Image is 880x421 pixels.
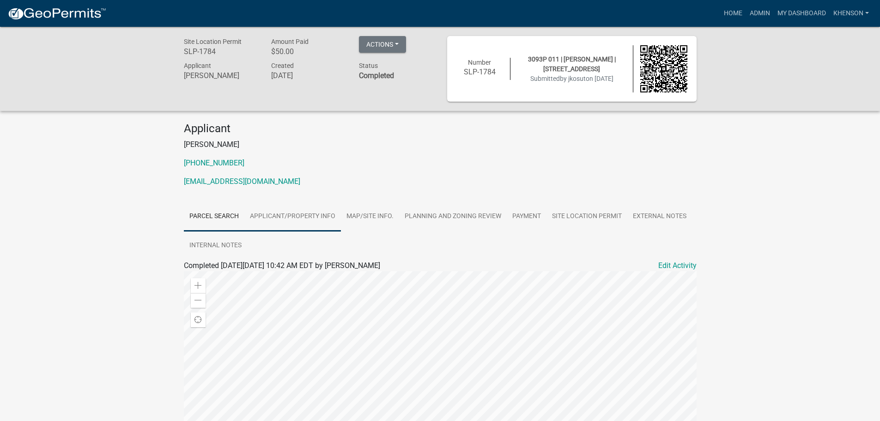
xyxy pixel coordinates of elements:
span: Submitted on [DATE] [530,75,613,82]
div: Find my location [191,312,206,327]
span: Completed [DATE][DATE] 10:42 AM EDT by [PERSON_NAME] [184,261,380,270]
a: Payment [507,202,546,232]
div: Zoom out [191,293,206,308]
img: QR code [640,45,687,92]
a: khenson [830,5,873,22]
p: [PERSON_NAME] [184,139,697,150]
a: Applicant/Property Info [244,202,341,232]
h6: SLP-1784 [456,67,504,76]
a: [PHONE_NUMBER] [184,159,244,167]
h6: $50.00 [271,47,345,56]
span: Number [468,59,491,66]
span: Created [271,62,294,69]
h6: SLP-1784 [184,47,258,56]
button: Actions [359,36,406,53]
a: Parcel search [184,202,244,232]
a: External Notes [627,202,692,232]
h6: [PERSON_NAME] [184,71,258,80]
a: Home [720,5,746,22]
a: Map/Site Info. [341,202,399,232]
a: Admin [746,5,774,22]
span: Status [359,62,378,69]
span: Amount Paid [271,38,309,45]
a: My Dashboard [774,5,830,22]
h4: Applicant [184,122,697,135]
span: Site Location Permit [184,38,242,45]
a: [EMAIL_ADDRESS][DOMAIN_NAME] [184,177,300,186]
a: Site Location Permit [546,202,627,232]
a: Edit Activity [658,260,697,271]
span: Applicant [184,62,211,69]
div: Zoom in [191,278,206,293]
a: Planning and Zoning Review [399,202,507,232]
span: 3093P 011 | [PERSON_NAME] | [STREET_ADDRESS] [528,55,616,73]
span: by jkosut [560,75,586,82]
strong: Completed [359,71,394,80]
h6: [DATE] [271,71,345,80]
a: Internal Notes [184,231,247,261]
